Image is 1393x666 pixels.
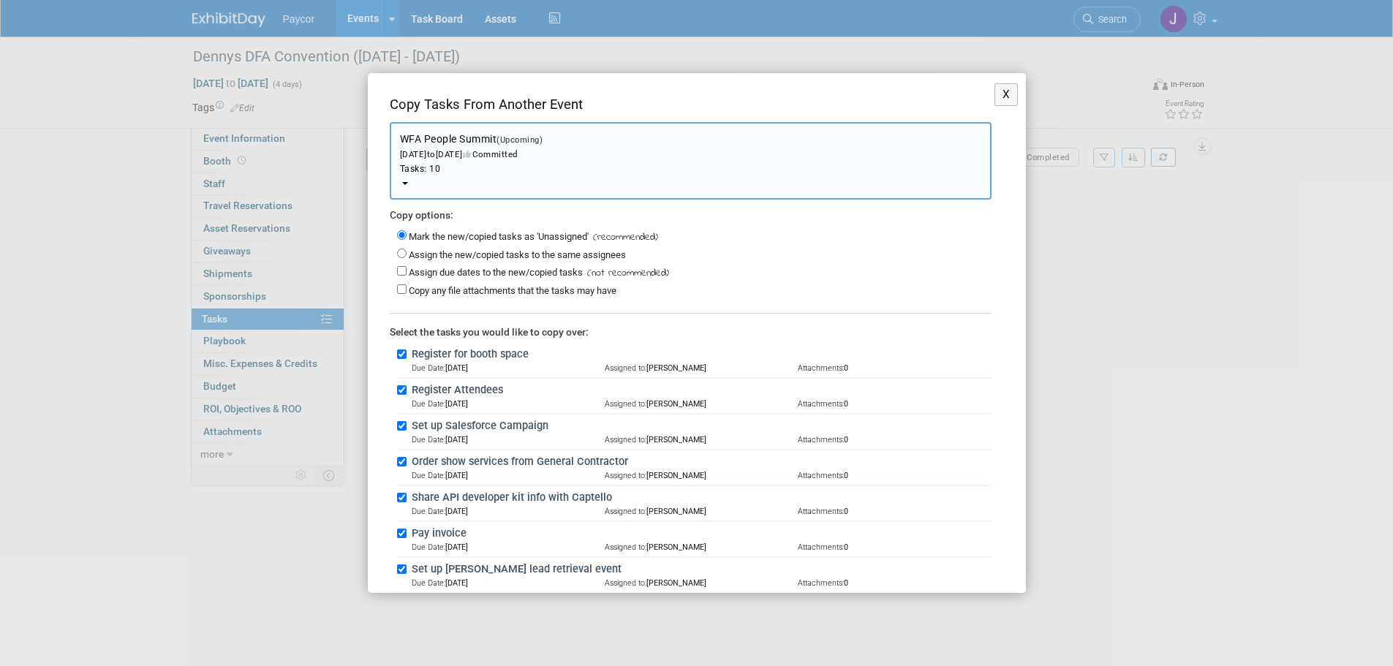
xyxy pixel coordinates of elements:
[390,208,992,223] div: Copy options:
[798,542,844,552] span: Attachments:
[798,470,991,481] td: 0
[605,507,646,516] span: Assigned to:
[407,347,992,363] label: Register for booth space
[412,506,605,517] td: [DATE]
[409,249,626,260] label: Assign the new/copied tasks to the same assignees
[605,542,646,552] span: Assigned to:
[390,95,992,121] div: Copy Tasks From Another Event
[589,230,658,245] span: (recommended)
[605,470,798,481] td: [PERSON_NAME]
[390,313,992,340] div: Select the tasks you would like to copy over:
[412,578,445,588] span: Due Date:
[427,149,436,159] span: to
[412,578,605,589] td: [DATE]
[798,363,844,373] span: Attachments:
[798,471,844,480] span: Attachments:
[605,363,798,374] td: [PERSON_NAME]
[412,363,445,373] span: Due Date:
[400,163,981,175] div: Tasks: 10
[798,507,844,516] span: Attachments:
[412,363,605,374] td: [DATE]
[409,267,583,278] label: Assign due dates to the new/copied tasks
[605,471,646,480] span: Assigned to:
[407,454,992,470] label: Order show services from General Contractor
[412,435,445,444] span: Due Date:
[798,398,991,409] td: 0
[605,578,798,589] td: [PERSON_NAME]
[798,363,991,374] td: 0
[605,363,646,373] span: Assigned to:
[412,507,445,516] span: Due Date:
[994,83,1019,106] button: X
[400,133,981,175] span: WFA People Summit
[407,561,992,578] label: Set up [PERSON_NAME] lead retrieval event
[605,399,646,409] span: Assigned to:
[409,231,589,242] label: Mark the new/copied tasks as 'Unassigned'
[412,399,445,409] span: Due Date:
[605,435,646,444] span: Assigned to:
[798,542,991,553] td: 0
[412,434,605,445] td: [DATE]
[798,506,991,517] td: 0
[412,542,445,552] span: Due Date:
[605,434,798,445] td: [PERSON_NAME]
[798,578,844,588] span: Attachments:
[407,418,992,434] label: Set up Salesforce Campaign
[407,382,992,398] label: Register Attendees
[605,578,646,588] span: Assigned to:
[400,135,552,159] span: [DATE] [DATE] Committed
[412,470,605,481] td: [DATE]
[407,526,992,542] label: Pay invoice
[409,285,616,296] label: Copy any file attachments that the tasks may have
[798,578,991,589] td: 0
[412,542,605,553] td: [DATE]
[605,506,798,517] td: [PERSON_NAME]
[583,266,669,281] span: (not recommended)
[798,435,844,444] span: Attachments:
[412,398,605,409] td: [DATE]
[412,471,445,480] span: Due Date:
[798,399,844,409] span: Attachments:
[390,122,992,200] button: WFA People Summit(Upcoming)[DATE]to[DATE]CommittedTasks: 10
[605,398,798,409] td: [PERSON_NAME]
[407,490,992,506] label: Share API developer kit info with Captello
[605,542,798,553] td: [PERSON_NAME]
[798,434,991,445] td: 0
[497,135,543,145] span: (Upcoming)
